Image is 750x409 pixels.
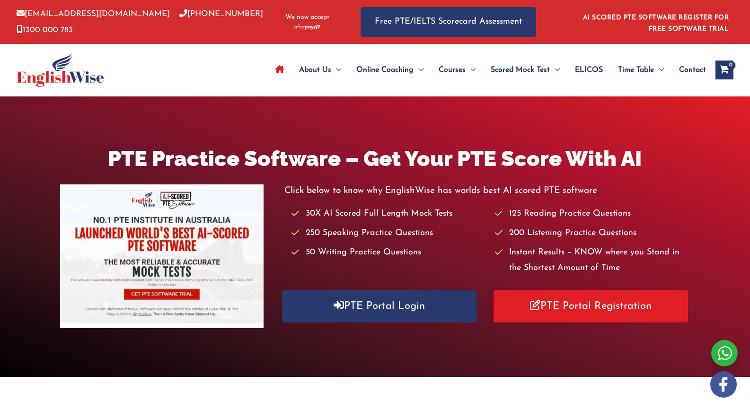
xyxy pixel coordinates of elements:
[654,53,664,87] span: Menu Toggle
[291,53,349,87] a: About UsMenu Toggle
[282,290,477,322] a: PTE Portal Login
[495,226,690,241] li: 200 Listening Practice Questions
[583,14,729,33] a: AI SCORED PTE SOFTWARE REGISTER FOR FREE SOFTWARE TRIAL
[291,245,486,261] li: 50 Writing Practice Questions
[356,53,414,87] span: Online Coaching
[715,61,733,79] a: View Shopping Cart, empty
[494,290,688,322] a: PTE Portal Registration
[179,10,263,18] a: [PHONE_NUMBER]
[268,53,706,87] nav: Site Navigation: Main Menu
[349,53,431,87] a: Online CoachingMenu Toggle
[294,25,320,30] img: Afterpay-Logo
[361,7,536,37] a: Free PTE/IELTS Scorecard Assessment
[671,53,706,87] a: Contact
[495,245,690,277] li: Instant Results – KNOW where you Stand in the Shortest Amount of Time
[550,53,560,87] span: Menu Toggle
[618,53,654,87] span: Time Table
[491,53,550,87] span: Scored Mock Test
[17,26,73,34] a: 1300 000 783
[439,53,466,87] span: Courses
[575,53,603,87] span: ELICOS
[299,53,331,87] span: About Us
[466,53,476,87] span: Menu Toggle
[495,206,690,222] li: 125 Reading Practice Questions
[60,184,264,328] img: pte-institute-main
[60,144,690,174] h1: PTE Practice Software – Get Your PTE Score With AI
[291,206,486,222] li: 30X AI Scored Full Length Mock Tests
[331,53,341,87] span: Menu Toggle
[577,7,733,37] aside: Header Widget 1
[17,10,170,18] a: [EMAIL_ADDRESS][DOMAIN_NAME]
[291,226,486,241] li: 250 Speaking Practice Questions
[431,53,483,87] a: CoursesMenu Toggle
[679,53,706,87] span: Contact
[17,53,104,87] img: cropped-ew-logo
[414,53,424,87] span: Menu Toggle
[284,183,690,199] p: Click below to know why EnglishWise has worlds best AI scored PTE software
[285,13,329,22] span: We now accept
[567,53,610,87] a: ELICOS
[710,371,737,398] img: white-facebook.png
[610,53,671,87] a: Time TableMenu Toggle
[483,53,567,87] a: Scored Mock TestMenu Toggle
